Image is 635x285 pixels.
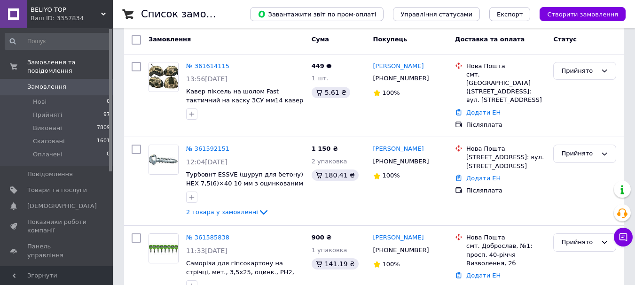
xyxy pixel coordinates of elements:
[186,208,258,216] span: 2 товара у замовленні
[149,62,179,92] a: Фото товару
[186,158,227,166] span: 12:04[DATE]
[383,261,400,268] span: 100%
[5,33,111,50] input: Пошук
[553,36,577,43] span: Статус
[466,153,546,170] div: [STREET_ADDRESS]: вул. [STREET_ADDRESS]
[33,150,63,159] span: Оплачені
[312,75,329,82] span: 1 шт.
[466,62,546,70] div: Нова Пошта
[27,202,97,210] span: [DEMOGRAPHIC_DATA]
[186,260,298,284] a: Саморізи для гіпсокартону на стрічці, мет., 3,5х25, оцинк., PH2, пак. 1000 шт., [GEOGRAPHIC_DATA]
[373,36,408,43] span: Покупець
[31,14,113,23] div: Ваш ID: 3357834
[530,10,626,17] a: Створити замовлення
[27,242,87,259] span: Панель управління
[97,137,110,146] span: 1601
[371,244,431,256] div: [PHONE_NUMBER]
[466,272,501,279] a: Додати ЕН
[466,121,546,129] div: Післяплата
[466,233,546,242] div: Нова Пошта
[149,62,178,91] img: Фото товару
[373,62,424,71] a: [PERSON_NAME]
[33,98,47,106] span: Нові
[149,145,179,175] a: Фото товару
[312,234,332,241] span: 900 ₴
[107,150,110,159] span: 0
[149,36,191,43] span: Замовлення
[371,72,431,85] div: [PHONE_NUMBER]
[103,111,110,119] span: 97
[33,137,65,146] span: Скасовані
[149,234,178,263] img: Фото товару
[614,228,633,246] button: Чат з покупцем
[489,7,531,21] button: Експорт
[466,109,501,116] a: Додати ЕН
[97,124,110,132] span: 7809
[186,88,303,112] a: Кавер піксель на шолом Fast тактичний на каску ЗСУ мм14 кавер для шолома чохол на каску без вух
[27,218,87,235] span: Показники роботи компанії
[312,36,329,43] span: Cума
[400,11,472,18] span: Управління статусами
[466,175,501,182] a: Додати ЕН
[31,6,101,14] span: BELIYO TOP
[373,233,424,242] a: [PERSON_NAME]
[383,89,400,96] span: 100%
[141,8,236,20] h1: Список замовлень
[466,186,546,195] div: Післяплата
[371,155,431,168] div: [PHONE_NUMBER]
[455,36,525,43] span: Доставка та оплата
[312,158,347,165] span: 2 упаковка
[466,242,546,268] div: смт. Доброслав, №1: просп. 40-річчя Визволення, 2б
[27,58,113,75] span: Замовлення та повідомлення
[540,7,626,21] button: Створити замовлення
[466,145,546,153] div: Нова Пошта
[312,169,359,181] div: 180.41 ₴
[186,234,229,241] a: № 361585838
[250,7,384,21] button: Завантажити звіт по пром-оплаті
[149,233,179,263] a: Фото товару
[27,186,87,194] span: Товари та послуги
[312,145,338,152] span: 1 150 ₴
[312,258,359,270] div: 141.19 ₴
[497,11,523,18] span: Експорт
[186,171,303,195] a: Турбовнт ESSVE (шуруп для бетону) HEX 7,5(6)×40 10 мм з оцинкованим покриттям (Швеція)
[186,247,227,254] span: 11:33[DATE]
[149,145,178,174] img: Фото товару
[186,62,229,69] a: № 361614115
[312,87,350,98] div: 5.61 ₴
[33,124,62,132] span: Виконані
[393,7,480,21] button: Управління статусами
[561,149,597,159] div: Прийнято
[107,98,110,106] span: 0
[383,172,400,179] span: 100%
[561,66,597,76] div: Прийнято
[27,170,73,178] span: Повідомлення
[561,238,597,247] div: Прийнято
[258,10,376,18] span: Завантажити звіт по пром-оплаті
[312,62,332,69] span: 449 ₴
[186,208,269,216] a: 2 товара у замовленні
[27,83,66,91] span: Замовлення
[186,145,229,152] a: № 361592151
[33,111,62,119] span: Прийняті
[547,11,618,18] span: Створити замовлення
[466,70,546,105] div: смт. [GEOGRAPHIC_DATA] ([STREET_ADDRESS]: вул. [STREET_ADDRESS]
[312,246,347,254] span: 1 упаковка
[373,145,424,154] a: [PERSON_NAME]
[186,75,227,83] span: 13:56[DATE]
